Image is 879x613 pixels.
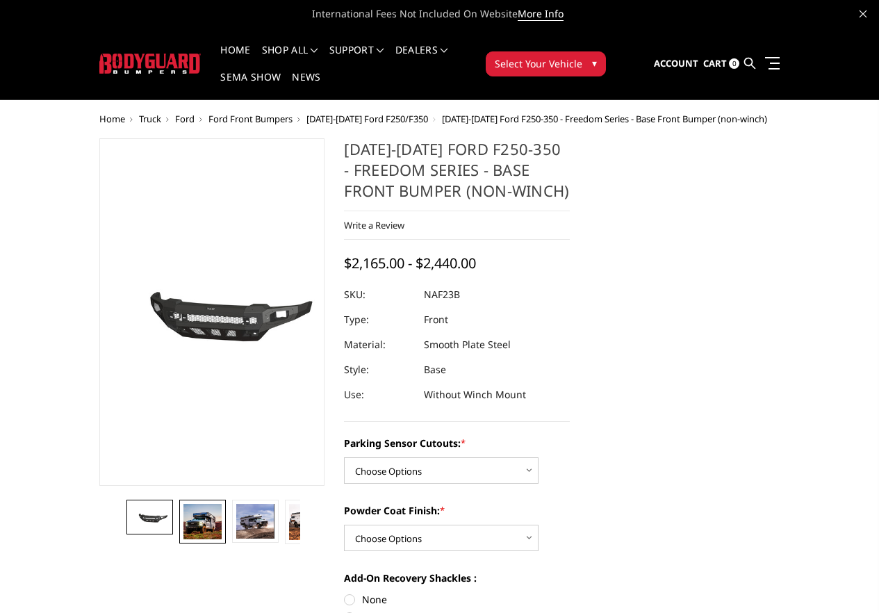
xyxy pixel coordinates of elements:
[424,332,511,357] dd: Smooth Plate Steel
[344,382,413,407] dt: Use:
[344,282,413,307] dt: SKU:
[99,113,125,125] a: Home
[344,254,476,272] span: $2,165.00 - $2,440.00
[344,307,413,332] dt: Type:
[424,357,446,382] dd: Base
[395,45,448,72] a: Dealers
[289,504,327,540] img: 2023-2025 Ford F250-350 - Freedom Series - Base Front Bumper (non-winch)
[654,57,698,70] span: Account
[654,45,698,83] a: Account
[424,307,448,332] dd: Front
[442,113,767,125] span: [DATE]-[DATE] Ford F250-350 - Freedom Series - Base Front Bumper (non-winch)
[424,282,460,307] dd: NAF23B
[729,58,739,69] span: 0
[220,72,281,99] a: SEMA Show
[592,56,597,70] span: ▾
[131,508,168,525] img: 2023-2025 Ford F250-350 - Freedom Series - Base Front Bumper (non-winch)
[344,571,570,585] label: Add-On Recovery Shackles :
[139,113,161,125] a: Truck
[236,504,274,539] img: 2023-2025 Ford F250-350 - Freedom Series - Base Front Bumper (non-winch)
[183,504,221,539] img: 2023-2025 Ford F250-350 - Freedom Series - Base Front Bumper (non-winch)
[292,72,320,99] a: News
[810,546,879,613] iframe: Chat Widget
[306,113,428,125] a: [DATE]-[DATE] Ford F250/F350
[220,45,250,72] a: Home
[424,382,526,407] dd: Without Winch Mount
[344,436,570,450] label: Parking Sensor Cutouts:
[208,113,293,125] a: Ford Front Bumpers
[344,138,570,211] h1: [DATE]-[DATE] Ford F250-350 - Freedom Series - Base Front Bumper (non-winch)
[486,51,606,76] button: Select Your Vehicle
[99,54,202,74] img: BODYGUARD BUMPERS
[344,332,413,357] dt: Material:
[175,113,195,125] a: Ford
[344,503,570,518] label: Powder Coat Finish:
[344,592,570,607] label: None
[99,138,325,486] a: 2023-2025 Ford F250-350 - Freedom Series - Base Front Bumper (non-winch)
[703,57,727,70] span: Cart
[344,357,413,382] dt: Style:
[518,7,564,21] a: More Info
[344,219,404,231] a: Write a Review
[495,56,582,71] span: Select Your Vehicle
[262,45,318,72] a: shop all
[329,45,384,72] a: Support
[703,45,739,83] a: Cart 0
